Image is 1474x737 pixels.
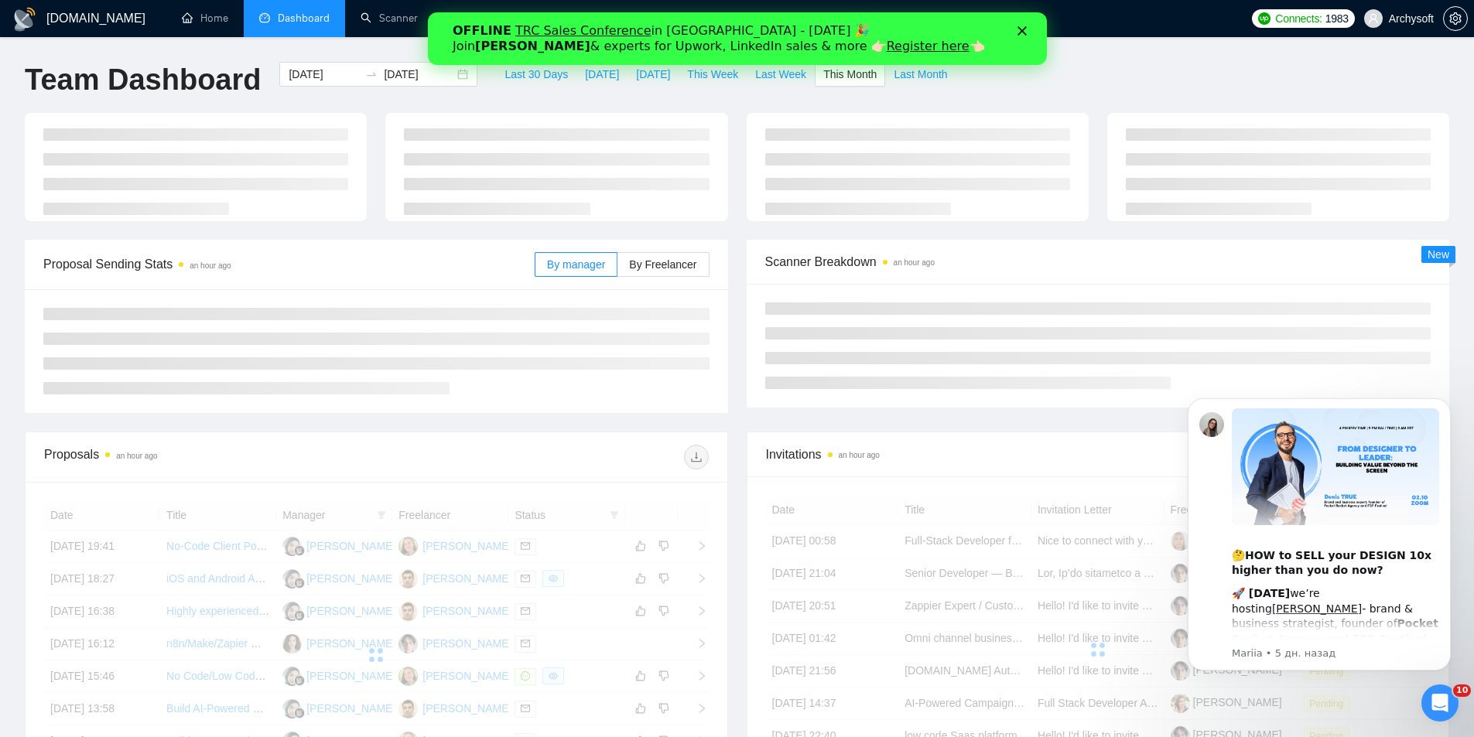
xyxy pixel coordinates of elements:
[1443,12,1468,25] a: setting
[590,14,605,23] div: Закрыть
[585,66,619,83] span: [DATE]
[687,66,738,83] span: This Week
[259,12,270,23] span: dashboard
[1368,13,1379,24] span: user
[894,258,935,267] time: an hour ago
[361,12,418,25] a: searchScanner
[636,66,670,83] span: [DATE]
[839,451,880,459] time: an hour ago
[547,258,605,271] span: By manager
[1428,248,1449,261] span: New
[679,62,747,87] button: This Week
[628,62,679,87] button: [DATE]
[747,62,815,87] button: Last Week
[190,261,231,270] time: an hour ago
[182,12,228,25] a: homeHome
[278,12,330,25] span: Dashboard
[365,68,378,80] span: to
[25,62,261,98] h1: Team Dashboard
[496,62,576,87] button: Last 30 Days
[1443,6,1468,31] button: setting
[885,62,956,87] button: Last Month
[428,12,1047,65] iframe: Intercom live chat баннер
[894,66,947,83] span: Last Month
[815,62,885,87] button: This Month
[765,252,1431,271] span: Scanner Breakdown
[289,66,359,83] input: Start date
[766,445,1431,464] span: Invitations
[1444,12,1467,25] span: setting
[629,258,696,271] span: By Freelancer
[365,68,378,80] span: swap-right
[1421,684,1459,722] iframe: Intercom live chat
[459,26,542,41] a: Register here
[116,452,157,460] time: an hour ago
[576,62,628,87] button: [DATE]
[755,66,806,83] span: Last Week
[43,254,535,274] span: Proposal Sending Stats
[384,66,454,83] input: End date
[504,66,568,83] span: Last 30 Days
[1453,684,1471,697] span: 10
[44,445,376,469] div: Proposals
[12,7,37,32] img: logo
[1258,12,1271,25] img: upwork-logo.png
[1325,10,1349,27] span: 1983
[823,66,877,83] span: This Month
[1164,379,1474,729] iframe: Intercom notifications сообщение
[1275,10,1322,27] span: Connects:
